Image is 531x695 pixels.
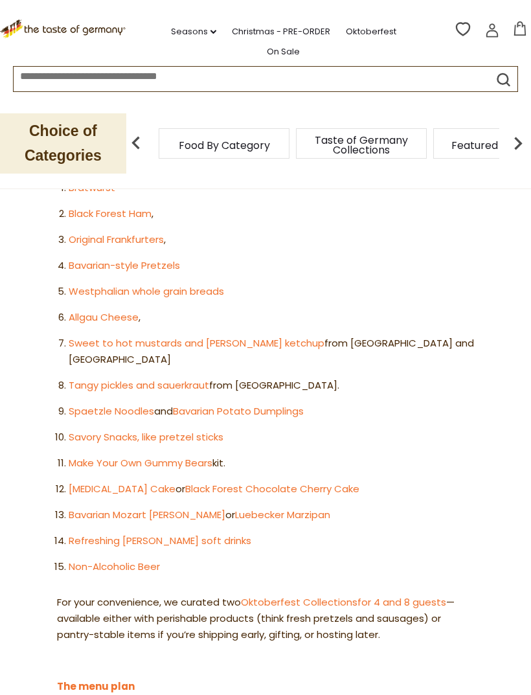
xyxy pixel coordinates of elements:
a: for 4 and 8 guests [357,595,446,609]
li: or [69,507,474,523]
a: Black Forest Ham [69,207,152,220]
a: Allgau Cheese [69,310,139,324]
p: For your convenience, we curated two —available either with perishable products (think fresh pret... [57,595,475,643]
a: Taste of Germany Collections [310,135,413,155]
li: , [69,206,474,222]
a: Bavarian Potato Dumplings [173,404,304,418]
a: Oktoberfest [346,25,396,39]
a: The menu plan [57,679,135,693]
li: kit. [69,455,474,472]
img: previous arrow [123,130,149,156]
a: Luebecker Marzipan [235,508,330,521]
a: Bratwurst [69,181,115,194]
li: , [69,310,474,326]
a: Christmas - PRE-ORDER [232,25,330,39]
img: next arrow [505,130,531,156]
a: Refreshing [PERSON_NAME] soft drinks [69,534,251,547]
a: On Sale [267,45,300,59]
li: from [GEOGRAPHIC_DATA]. [69,378,474,394]
a: Spaetzle Noodles [69,404,154,418]
a: [MEDICAL_DATA] Cake [69,482,175,496]
li: from [GEOGRAPHIC_DATA] and [GEOGRAPHIC_DATA] [69,336,474,368]
a: Sweet to hot mustards and [PERSON_NAME] ketchup [69,336,324,350]
a: Make Your Own Gummy Bears [69,456,212,470]
a: Tangy pickles and sauerkraut [69,378,209,392]
li: and [69,404,474,420]
a: Original Frankfurters [69,233,164,246]
a: Savory Snacks, like pretzel sticks [69,430,223,444]
a: Bavarian Mozart [PERSON_NAME] [69,508,225,521]
a: Food By Category [179,141,270,150]
li: or [69,481,474,497]
a: Oktoberfest Collections [241,595,357,609]
a: Westphalian whole grain breads [69,284,224,298]
a: Seasons [171,25,216,39]
a: Bavarian-style Pretzels [69,258,180,272]
a: Non-Alcoholic Beer [69,560,160,573]
a: Black Forest Chocolate Cherry Cake [185,482,359,496]
li: , [69,232,474,248]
